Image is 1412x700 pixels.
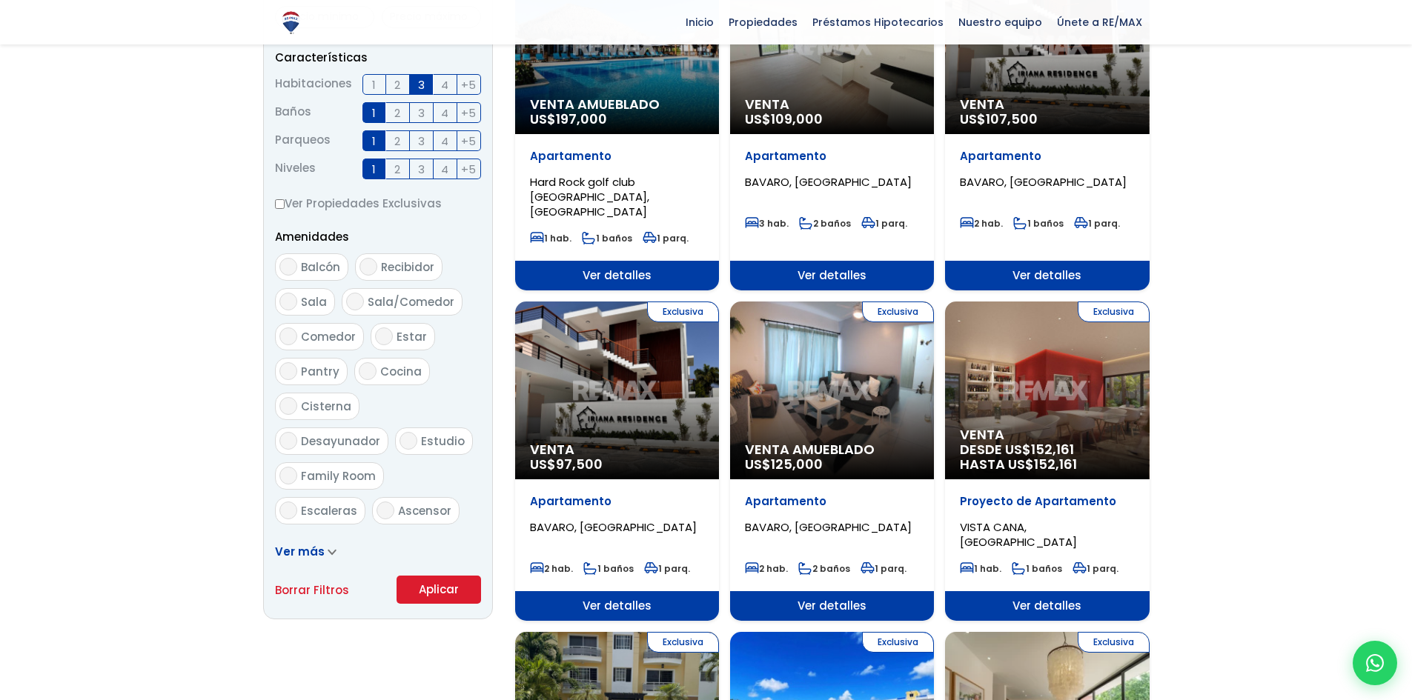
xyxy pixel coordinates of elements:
input: Ver Propiedades Exclusivas [275,199,285,209]
span: Comedor [301,329,356,344]
input: Cocina [359,362,377,380]
span: 1 parq. [643,232,689,244]
span: 1 [372,104,376,122]
span: Exclusiva [862,632,934,653]
span: 1 hab. [530,232,571,244]
span: 3 [418,132,425,150]
span: 4 [441,132,448,150]
span: Hard Rock golf club [GEOGRAPHIC_DATA], [GEOGRAPHIC_DATA] [530,174,649,219]
span: 2 hab. [530,562,573,575]
input: Balcón [279,258,297,276]
p: Amenidades [275,227,481,246]
a: Ver más [275,544,337,559]
span: 152,161 [1031,440,1074,459]
span: 1 [372,132,376,150]
input: Ascensor [377,501,394,519]
span: +5 [461,132,476,150]
input: Estudio [400,432,417,450]
input: Pantry [279,362,297,380]
span: Exclusiva [1078,301,1150,322]
span: Cisterna [301,399,351,414]
a: Exclusiva Venta US$97,500 Apartamento BAVARO, [GEOGRAPHIC_DATA] 2 hab. 1 baños 1 parq. Ver detalles [515,301,719,621]
input: Sala [279,293,297,310]
span: Ver detalles [730,261,934,290]
span: 152,161 [1034,455,1077,473]
input: Sala/Comedor [346,293,364,310]
span: 3 [418,104,425,122]
span: 2 baños [798,562,850,575]
span: 2 [394,104,400,122]
p: Proyecto de Apartamento [960,494,1134,509]
span: Ver detalles [945,591,1149,621]
span: 4 [441,104,448,122]
input: Family Room [279,467,297,484]
span: Ver detalles [730,591,934,621]
span: 1 [372,76,376,94]
span: US$ [745,455,823,473]
p: Características [275,48,481,67]
a: Exclusiva Venta Amueblado US$125,000 Apartamento BAVARO, [GEOGRAPHIC_DATA] 2 hab. 2 baños 1 parq.... [730,301,934,621]
span: 1 parq. [1073,562,1118,575]
span: Niveles [275,159,316,179]
span: Inicio [678,11,721,33]
span: BAVARO, [GEOGRAPHIC_DATA] [745,174,912,190]
label: Ver Propiedades Exclusivas [275,194,481,213]
p: Apartamento [745,494,919,509]
span: 4 [441,76,448,94]
span: 2 [394,132,400,150]
span: Escaleras [301,503,357,519]
p: Apartamento [530,149,704,164]
span: Baños [275,102,311,123]
span: 3 [418,76,425,94]
span: 1 baños [1012,562,1062,575]
span: US$ [745,110,823,128]
span: Únete a RE/MAX [1050,11,1150,33]
span: 1 [372,160,376,179]
span: Sala/Comedor [368,294,454,310]
input: Escaleras [279,501,297,519]
span: 197,000 [556,110,607,128]
span: 2 hab. [960,217,1003,230]
input: Cisterna [279,397,297,415]
span: BAVARO, [GEOGRAPHIC_DATA] [745,519,912,535]
span: 109,000 [771,110,823,128]
span: Venta Amueblado [530,97,704,112]
span: Pantry [301,364,339,379]
span: Exclusiva [1078,632,1150,653]
span: 4 [441,160,448,179]
span: 1 parq. [861,562,906,575]
button: Aplicar [397,576,481,604]
span: HASTA US$ [960,457,1134,472]
span: 2 hab. [745,562,788,575]
span: Sala [301,294,327,310]
p: Apartamento [960,149,1134,164]
span: US$ [530,110,607,128]
span: Exclusiva [647,301,719,322]
span: 107,500 [986,110,1038,128]
span: Estudio [421,433,465,449]
input: Estar [375,327,393,345]
span: Parqueos [275,130,331,151]
span: 1 baños [1013,217,1064,230]
input: Recibidor [359,258,377,276]
input: Desayunador [279,432,297,450]
input: Comedor [279,327,297,345]
span: Venta Amueblado [745,442,919,457]
span: Habitaciones [275,74,352,95]
span: Cocina [380,364,422,379]
span: BAVARO, [GEOGRAPHIC_DATA] [530,519,697,535]
span: Exclusiva [862,301,934,322]
span: 1 baños [582,232,632,244]
span: 97,500 [556,455,603,473]
span: 2 [394,76,400,94]
span: DESDE US$ [960,442,1134,472]
span: +5 [461,160,476,179]
span: 1 parq. [1074,217,1120,230]
span: Exclusiva [647,632,719,653]
span: VISTA CANA, [GEOGRAPHIC_DATA] [960,519,1077,550]
span: Ver detalles [515,591,719,621]
span: BAVARO, [GEOGRAPHIC_DATA] [960,174,1127,190]
span: Venta [745,97,919,112]
span: Ver detalles [945,261,1149,290]
img: Logo de REMAX [278,10,304,36]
